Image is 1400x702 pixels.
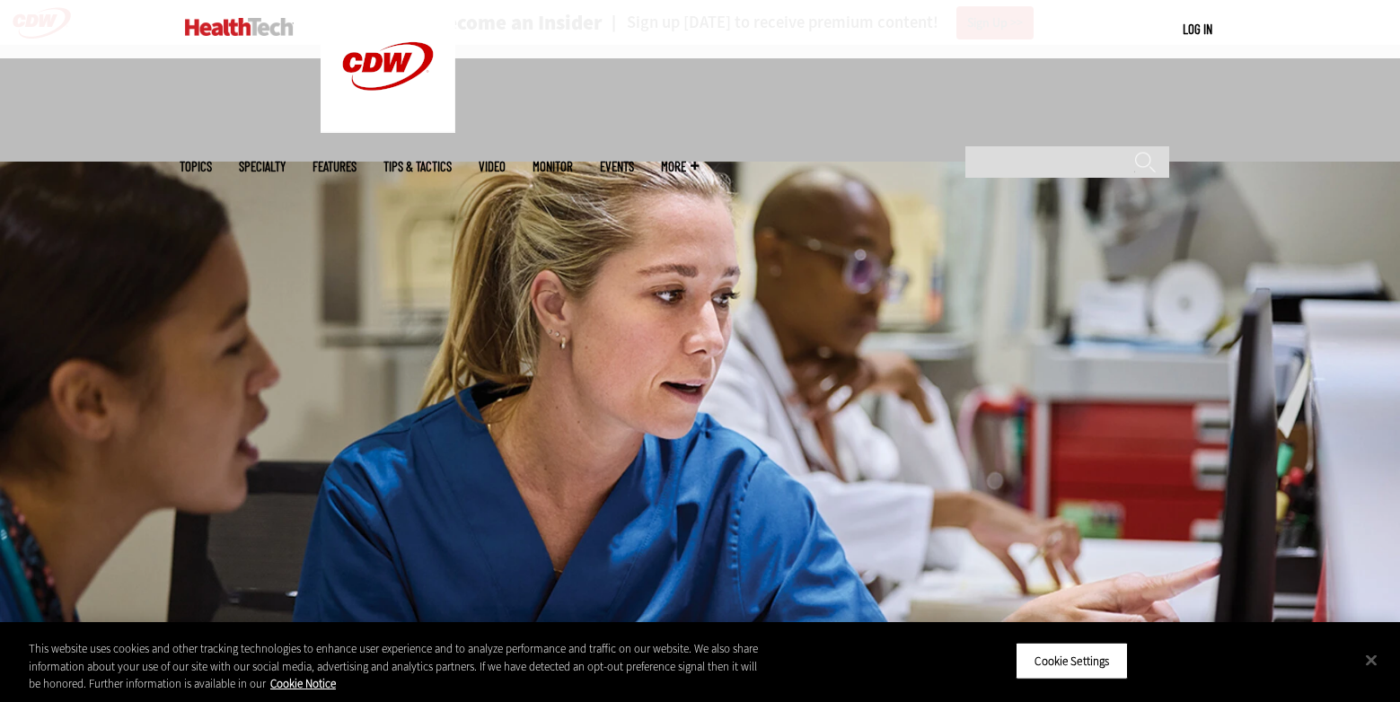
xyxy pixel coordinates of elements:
[661,160,699,173] span: More
[180,160,212,173] span: Topics
[479,160,506,173] a: Video
[1352,640,1391,680] button: Close
[533,160,573,173] a: MonITor
[270,676,336,691] a: More information about your privacy
[313,160,357,173] a: Features
[239,160,286,173] span: Specialty
[29,640,770,693] div: This website uses cookies and other tracking technologies to enhance user experience and to analy...
[1016,642,1128,680] button: Cookie Settings
[1183,20,1212,39] div: User menu
[321,118,455,137] a: CDW
[185,18,294,36] img: Home
[600,160,634,173] a: Events
[1183,21,1212,37] a: Log in
[383,160,452,173] a: Tips & Tactics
